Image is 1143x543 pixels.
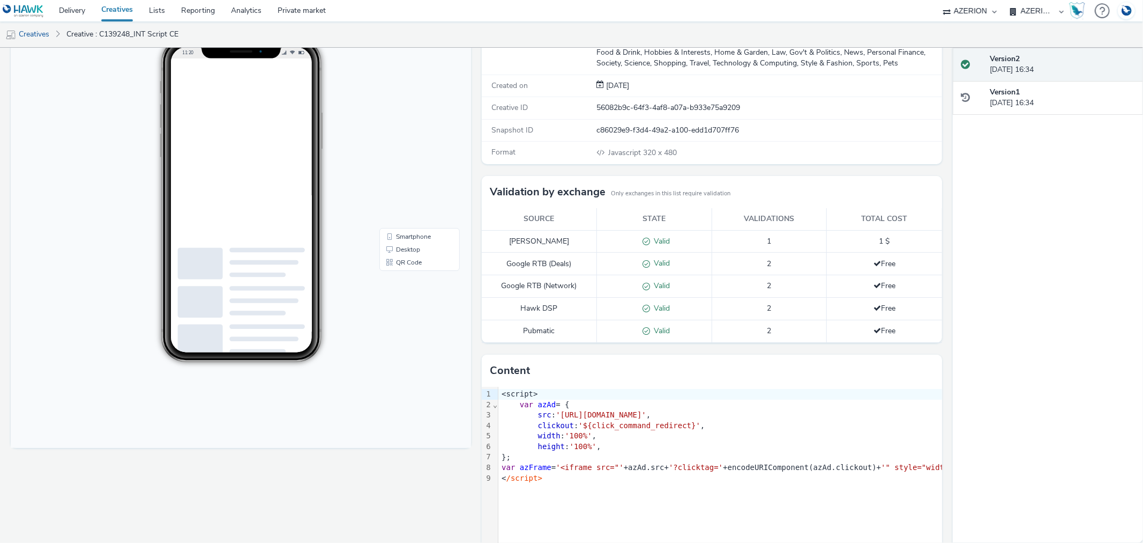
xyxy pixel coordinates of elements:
div: [DATE] 16:34 [990,87,1134,109]
span: Free [873,259,895,269]
h3: Content [490,363,530,379]
span: Desktop [385,238,409,245]
div: 2 [482,400,492,410]
strong: Version 1 [990,87,1020,97]
div: 56082b9c-64f3-4af8-a07a-b933e75a9209 [596,102,940,113]
div: c86029e9-f3d4-49a2-a100-edd1d707ff76 [596,125,940,136]
th: Validations [712,208,827,230]
th: Total cost [827,208,942,230]
td: [PERSON_NAME] [482,230,597,253]
span: '[URL][DOMAIN_NAME]' [556,410,646,419]
span: [DATE] [604,80,629,91]
div: 6 [482,442,492,452]
span: width [538,431,561,440]
li: Smartphone [371,222,447,235]
div: 7 [482,452,492,463]
span: Creative ID [491,102,528,113]
small: Only exchanges in this list require validation [611,189,730,198]
td: Hawk DSP [482,298,597,320]
span: Free [873,281,895,291]
span: Format [491,147,516,157]
span: Free [873,303,895,313]
th: State [596,208,712,230]
img: Hawk Academy [1069,2,1085,19]
span: 2 [767,281,771,291]
span: 2 [767,303,771,313]
span: Valid [650,236,670,246]
div: [DATE] 16:34 [990,54,1134,76]
td: Pubmatic [482,320,597,342]
div: 3 [482,410,492,421]
span: Snapshot ID [491,125,533,135]
span: '" style="width:' [881,463,958,472]
span: '100%' [570,442,597,451]
div: 1 [482,389,492,400]
div: 9 [482,473,492,484]
a: Hawk Academy [1069,2,1089,19]
img: mobile [5,30,16,40]
span: '${click_command_redirect}' [579,421,701,430]
span: Free [873,326,895,336]
h3: Validation by exchange [490,184,606,200]
div: 8 [482,463,492,473]
span: '<iframe src="' [556,463,623,472]
li: QR Code [371,248,447,261]
span: Javascript [608,148,643,158]
span: Fold line [492,400,498,409]
span: src [538,410,551,419]
div: 5 [482,431,492,442]
span: /script> [506,474,542,482]
td: Google RTB (Deals) [482,253,597,275]
span: 320 x 480 [607,148,677,158]
span: Valid [650,326,670,336]
span: Valid [650,303,670,313]
span: var [520,400,533,409]
span: Valid [650,281,670,291]
span: '?clicktag=' [669,463,723,472]
span: 2 [767,259,771,269]
span: 2 [767,326,771,336]
td: Google RTB (Network) [482,275,597,298]
span: Created on [491,80,528,91]
span: azAd [538,400,556,409]
div: 4 [482,421,492,431]
img: Account DE [1118,2,1134,20]
span: QR Code [385,251,411,258]
img: undefined Logo [3,4,44,18]
div: Arts & Entertainment, Automotive, Business, Careers, Education, Family & Parenting, Health & Fitn... [596,36,940,69]
span: 11:20 [171,41,183,47]
span: Valid [650,258,670,268]
li: Desktop [371,235,447,248]
div: Creation 04 August 2025, 16:34 [604,80,629,91]
span: azFrame [520,463,551,472]
span: '100%' [565,431,592,440]
strong: Version 2 [990,54,1020,64]
span: height [538,442,565,451]
span: 1 $ [879,236,890,246]
span: clickout [538,421,574,430]
th: Source [482,208,597,230]
a: Creative : C139248_INT Script CE [61,21,184,47]
span: Smartphone [385,225,420,232]
span: var [502,463,515,472]
span: 1 [767,236,771,246]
